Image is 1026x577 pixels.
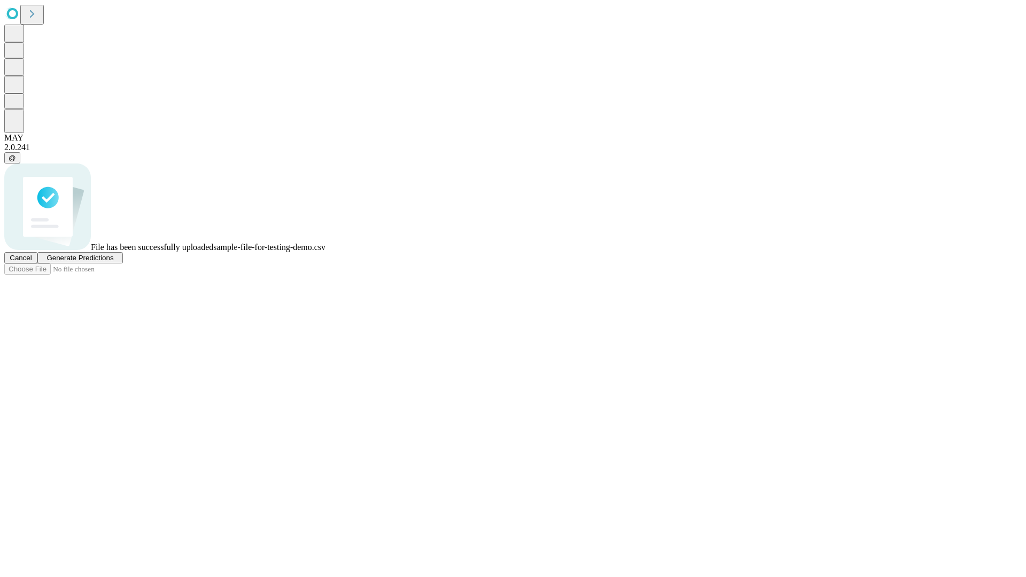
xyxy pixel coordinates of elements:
span: sample-file-for-testing-demo.csv [213,243,325,252]
span: Generate Predictions [46,254,113,262]
button: @ [4,152,20,163]
div: 2.0.241 [4,143,1022,152]
span: @ [9,154,16,162]
div: MAY [4,133,1022,143]
span: File has been successfully uploaded [91,243,213,252]
button: Generate Predictions [37,252,123,263]
button: Cancel [4,252,37,263]
span: Cancel [10,254,32,262]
